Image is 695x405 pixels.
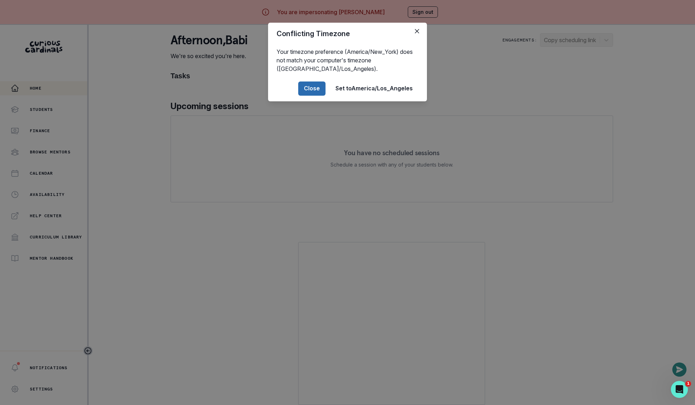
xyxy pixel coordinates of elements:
button: Close [298,81,326,96]
header: Conflicting Timezone [268,23,427,45]
span: 1 [685,381,691,387]
button: Set toAmerica/Los_Angeles [330,81,418,96]
button: Close [411,26,423,37]
iframe: Intercom live chat [671,381,688,398]
div: Your timezone preference (America/New_York) does not match your computer's timezone ([GEOGRAPHIC_... [268,45,427,76]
